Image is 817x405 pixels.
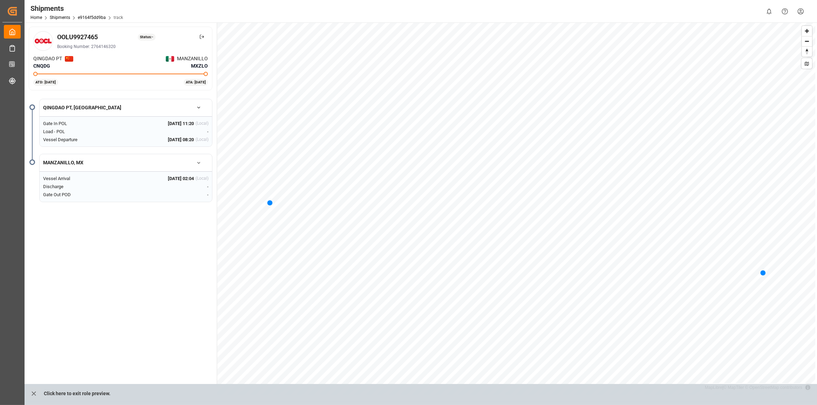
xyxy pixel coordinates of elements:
div: OOLU9927465 [57,32,98,42]
div: Map marker [267,199,273,206]
button: Zoom in [802,26,812,36]
span: MXZLO [191,62,208,70]
button: MANZANILLO, MX [40,157,212,169]
button: Help Center [777,4,793,19]
div: Vessel Arrival [43,175,104,182]
div: (Local) [196,175,209,182]
button: Reset bearing to north [802,46,812,56]
div: ATA: [DATE] [184,79,208,86]
button: Zoom out [802,36,812,46]
div: Gate In POL [43,120,104,127]
canvas: Map [217,22,816,395]
span: MANZANILLO [177,55,208,62]
div: - [154,183,209,190]
a: e9164f5dd9ba [78,15,106,20]
p: Click here to exit role preview. [44,387,110,400]
summary: Toggle attribution [804,383,812,392]
a: Home [30,15,42,20]
div: - [154,191,209,198]
div: Vessel Departure [43,136,104,143]
button: close role preview [27,387,41,400]
button: show 0 new notifications [761,4,777,19]
img: Carrier Logo [34,32,52,50]
button: QINGDAO PT, [GEOGRAPHIC_DATA] [40,102,212,114]
span: [DATE] 11:20 [168,120,194,127]
div: (Local) [196,120,209,127]
div: Gate Out POD [43,191,104,198]
img: Netherlands [166,56,174,62]
div: ATD: [DATE] [33,79,58,86]
div: Load - POL [43,128,104,135]
div: Booking Number: 2764146320 [57,43,208,50]
a: Shipments [50,15,70,20]
div: Map marker [760,269,766,276]
img: Netherlands [65,56,73,62]
span: [DATE] 08:20 [168,136,194,143]
span: QINGDAO PT [33,55,62,62]
div: - [154,128,209,135]
div: Discharge [43,183,104,190]
span: CNQDG [33,63,50,69]
div: Shipments [30,3,123,14]
div: Status: - [138,34,156,41]
div: (Local) [196,136,209,143]
span: [DATE] 02:04 [168,175,194,182]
